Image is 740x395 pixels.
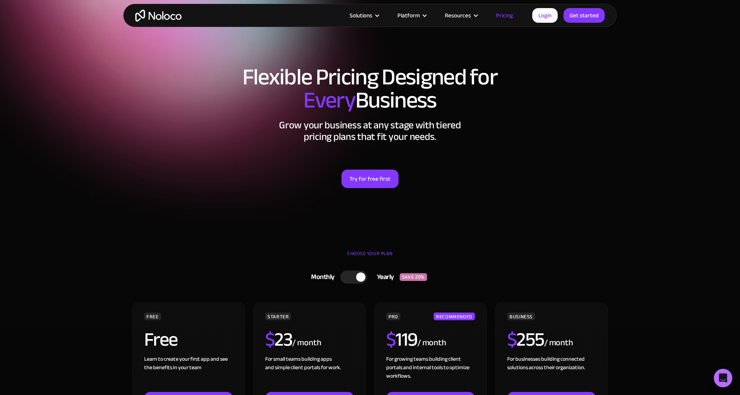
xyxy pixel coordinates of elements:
div: Platform [388,10,435,20]
div: Learn to create your first app and see the benefits in your team ‍ [144,355,233,392]
a: Get started [563,8,605,23]
h1: Flexible Pricing Designed for Business [131,66,609,112]
a: home [135,10,182,22]
div: BUSINESS [507,313,535,320]
a: Pricing [486,10,523,20]
span: Every [303,79,355,122]
div: For businesses building connected solutions across their organization. ‍ [507,355,596,392]
div: RECOMMENDED [434,313,475,320]
div: Platform [397,10,420,20]
div: Monthly [301,271,340,283]
div: FREE [144,313,161,320]
h2: 119 [386,330,417,349]
h2: Grow your business at any stage with tiered pricing plans that fit your needs. [131,119,609,143]
a: Login [532,8,558,23]
div: For small teams building apps and simple client portals for work. ‍ [265,355,354,392]
a: Try for free first [341,170,399,188]
div: / month [417,337,446,349]
span: $ [265,321,275,358]
h2: Free [144,330,178,349]
div: Solutions [340,10,388,20]
div: For growing teams building client portals and internal tools to optimize workflows. [386,355,475,392]
div: Open Intercom Messenger [714,369,732,387]
div: Resources [435,10,486,20]
div: PRO [386,313,400,320]
div: SAVE 20% [400,273,427,281]
h2: 255 [507,330,544,349]
div: STARTER [265,313,291,320]
div: Solutions [350,10,372,20]
div: CHOOSE YOUR PLAN [131,248,609,267]
div: / month [292,337,321,349]
div: Resources [445,10,471,20]
span: $ [507,321,517,358]
span: $ [386,321,396,358]
h2: 23 [265,330,293,349]
div: / month [544,337,573,349]
div: Yearly [367,271,400,283]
